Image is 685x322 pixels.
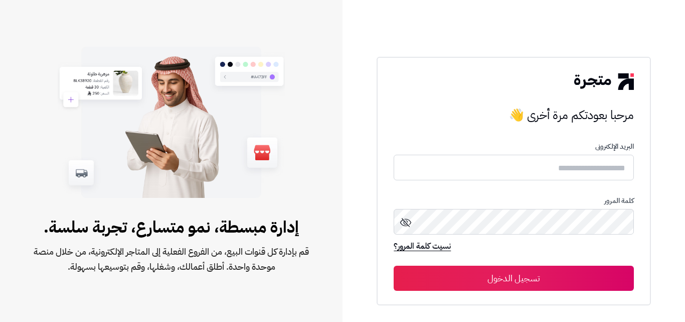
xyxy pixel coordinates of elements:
[394,240,451,254] a: نسيت كلمة المرور؟
[394,266,633,291] button: تسجيل الدخول
[32,244,310,274] span: قم بإدارة كل قنوات البيع، من الفروع الفعلية إلى المتاجر الإلكترونية، من خلال منصة موحدة واحدة. أط...
[394,105,633,125] h3: مرحبا بعودتكم مرة أخرى 👋
[394,143,633,151] p: البريد الإلكترونى
[574,73,633,89] img: logo-2.png
[32,215,310,239] span: إدارة مبسطة، نمو متسارع، تجربة سلسة.
[394,197,633,205] p: كلمة المرور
